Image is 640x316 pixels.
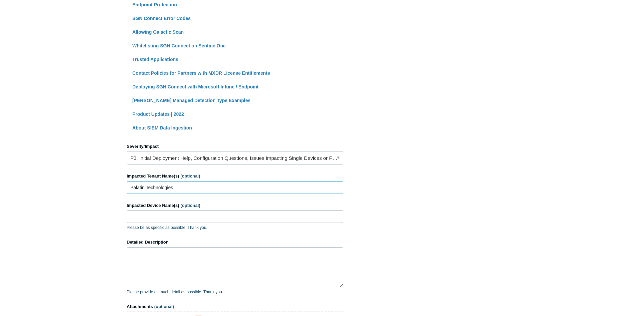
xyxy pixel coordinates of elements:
[180,174,200,179] span: (optional)
[127,151,343,165] a: P3: Initial Deployment Help, Configuration Questions, Issues Impacting Single Devices or Past Out...
[132,43,226,48] a: Whitelisting SGN Connect on SentinelOne
[132,16,191,21] a: SGN Connect Error Codes
[132,2,177,7] a: Endpoint Protection
[127,239,343,246] label: Detailed Description
[132,70,270,76] a: Contact Policies for Partners with MXDR License Entitlements
[127,303,343,310] label: Attachments
[127,202,343,209] label: Impacted Device Name(s)
[132,98,250,103] a: [PERSON_NAME] Managed Detection Type Examples
[132,29,184,35] a: Allowing Galactic Scan
[181,203,200,208] span: (optional)
[127,289,343,295] p: Please provide as much detail as possible. Thank you.
[154,304,174,309] span: (optional)
[132,111,184,117] a: Product Updates | 2022
[127,225,343,231] p: Please be as specific as possible. Thank you.
[127,173,343,180] label: Impacted Tenant Name(s)
[127,143,343,150] label: Severity/Impact
[132,57,178,62] a: Trusted Applications
[132,125,192,130] a: About SIEM Data Ingestion
[132,84,259,89] a: Deploying SGN Connect with Microsoft Intune / Endpoint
